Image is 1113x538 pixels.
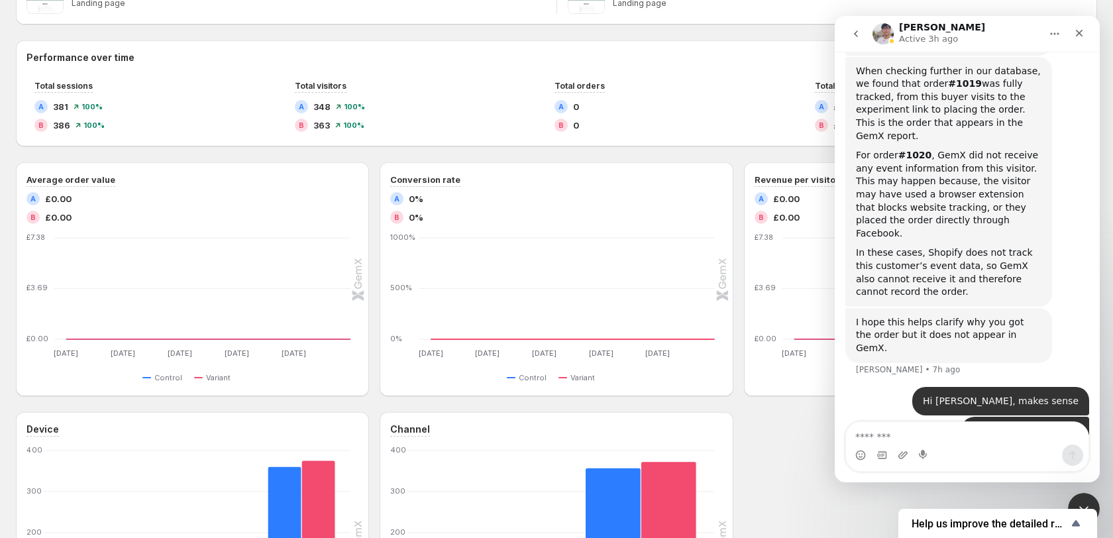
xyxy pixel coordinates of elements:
text: 0% [390,334,402,343]
span: 381 [53,100,68,113]
text: [DATE] [54,349,78,358]
text: [DATE] [646,349,670,358]
text: [DATE] [225,349,249,358]
button: Control [507,370,552,386]
h2: B [558,121,564,129]
text: [DATE] [111,349,135,358]
h2: Performance over time [26,51,1086,64]
h2: A [299,103,304,111]
span: Variant [570,372,595,383]
text: [DATE] [589,349,613,358]
h2: A [30,195,36,203]
h3: Channel [390,423,430,436]
text: 400 [26,445,42,455]
span: £0.00 [773,211,800,224]
h2: A [819,103,824,111]
h2: A [759,195,764,203]
text: £0.00 [755,334,776,343]
span: Control [519,372,547,383]
span: £0.00 [833,119,860,132]
text: £3.69 [755,283,776,292]
iframe: Intercom live chat [835,16,1100,482]
h2: B [759,213,764,221]
text: £7.38 [26,233,45,242]
span: £0.00 [833,100,860,113]
h2: B [299,121,304,129]
button: Show survey - Help us improve the detailed report for A/B campaigns [912,515,1084,531]
text: [DATE] [782,349,806,358]
span: 100 % [343,121,364,129]
button: Control [142,370,187,386]
span: 100 % [83,121,105,129]
text: 200 [26,527,42,537]
h2: B [38,121,44,129]
span: 363 [313,119,330,132]
text: 300 [390,486,405,496]
h3: Conversion rate [390,173,460,186]
span: Help us improve the detailed report for A/B campaigns [912,517,1068,530]
text: £0.00 [26,334,48,343]
span: 0% [409,211,423,224]
text: 200 [390,527,405,537]
span: 100 % [344,103,365,111]
span: 0 [573,119,579,132]
h2: A [558,103,564,111]
span: 348 [313,100,331,113]
span: 0 [573,100,579,113]
h2: B [30,213,36,221]
text: 300 [26,486,42,496]
h2: B [819,121,824,129]
span: Total visitors [295,81,346,91]
span: Total sessions [34,81,93,91]
span: 386 [53,119,70,132]
button: Variant [558,370,600,386]
text: [DATE] [476,349,500,358]
text: [DATE] [282,349,306,358]
iframe: Intercom live chat [1068,493,1100,525]
h3: Average order value [26,173,115,186]
text: 500% [390,283,412,292]
span: Total orders [555,81,605,91]
span: 100 % [81,103,103,111]
span: £0.00 [45,211,72,224]
h3: Revenue per visitor [755,173,839,186]
text: [DATE] [168,349,192,358]
h2: A [394,195,399,203]
span: Total revenue [815,81,872,91]
h3: Device [26,423,59,436]
span: £0.00 [45,192,72,205]
h2: A [38,103,44,111]
text: £3.69 [26,283,48,292]
span: £0.00 [773,192,800,205]
text: [DATE] [419,349,443,358]
span: 0% [409,192,423,205]
text: [DATE] [532,349,556,358]
h2: B [394,213,399,221]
